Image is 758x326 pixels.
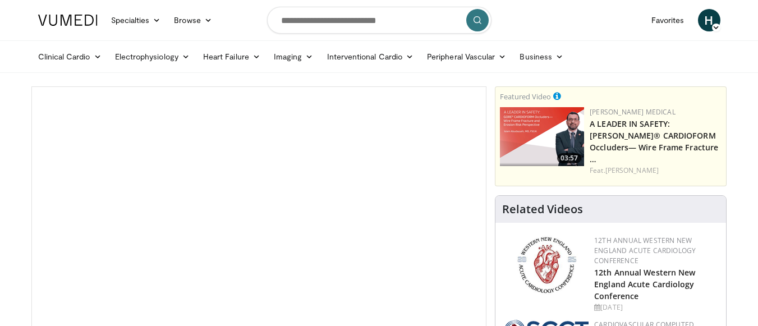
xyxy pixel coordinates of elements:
a: A LEADER IN SAFETY: [PERSON_NAME]® CARDIOFORM Occluders— Wire Frame Fracture … [590,118,718,164]
h4: Related Videos [502,203,583,216]
a: [PERSON_NAME] [605,166,659,175]
a: 03:57 [500,107,584,166]
small: Featured Video [500,91,551,102]
a: Heart Failure [196,45,267,68]
img: 9990610e-7b98-4a1a-8e13-3eef897f3a0c.png.150x105_q85_crop-smart_upscale.png [500,107,584,166]
span: 03:57 [557,153,581,163]
a: Peripheral Vascular [420,45,513,68]
input: Search topics, interventions [267,7,491,34]
a: Favorites [645,9,691,31]
a: Electrophysiology [108,45,196,68]
a: 12th Annual Western New England Acute Cardiology Conference [594,267,695,301]
a: Specialties [104,9,168,31]
a: Browse [167,9,219,31]
a: Interventional Cardio [320,45,421,68]
a: Clinical Cardio [31,45,108,68]
div: Feat. [590,166,722,176]
img: VuMedi Logo [38,15,98,26]
a: [PERSON_NAME] Medical [590,107,676,117]
a: 12th Annual Western New England Acute Cardiology Conference [594,236,696,265]
a: Imaging [267,45,320,68]
a: Business [513,45,570,68]
div: [DATE] [594,302,717,313]
a: H [698,9,720,31]
img: 0954f259-7907-4053-a817-32a96463ecc8.png.150x105_q85_autocrop_double_scale_upscale_version-0.2.png [516,236,578,295]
